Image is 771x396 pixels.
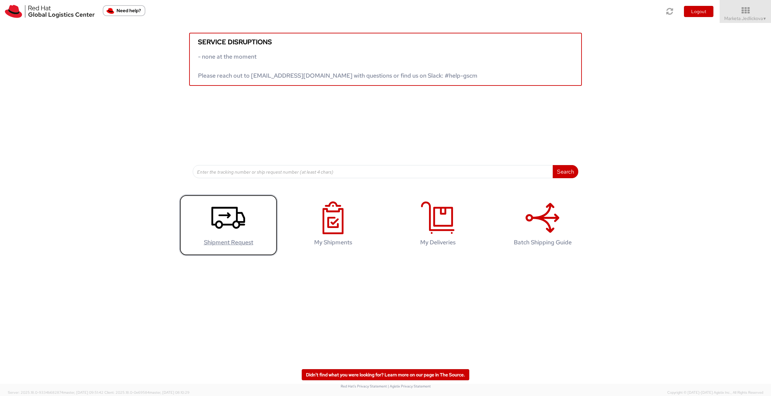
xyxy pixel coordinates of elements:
input: Enter the tracking number or ship request number (at least 4 chars) [193,165,553,178]
button: Search [553,165,578,178]
a: My Deliveries [389,195,487,256]
span: master, [DATE] 08:10:29 [150,390,189,395]
h4: My Deliveries [396,239,480,246]
span: Marketa Jedlickova [724,15,767,21]
span: ▼ [763,16,767,21]
span: Client: 2025.18.0-0e69584 [104,390,189,395]
a: My Shipments [284,195,382,256]
a: Didn't find what you were looking for? Learn more on our page in The Source. [302,369,469,380]
a: Service disruptions - none at the moment Please reach out to [EMAIL_ADDRESS][DOMAIN_NAME] with qu... [189,33,582,86]
img: rh-logistics-00dfa346123c4ec078e1.svg [5,5,95,18]
h4: Batch Shipping Guide [500,239,585,246]
span: Server: 2025.18.0-9334b682874 [8,390,103,395]
button: Logout [684,6,713,17]
button: Need help? [103,5,145,16]
a: | Agistix Privacy Statement [388,384,431,388]
h5: Service disruptions [198,38,573,46]
span: - none at the moment Please reach out to [EMAIL_ADDRESS][DOMAIN_NAME] with questions or find us o... [198,53,477,79]
h4: My Shipments [291,239,375,246]
h4: Shipment Request [186,239,271,246]
a: Red Hat's Privacy Statement [341,384,387,388]
span: master, [DATE] 09:51:42 [63,390,103,395]
span: Copyright © [DATE]-[DATE] Agistix Inc., All Rights Reserved [667,390,763,395]
a: Shipment Request [179,195,278,256]
a: Batch Shipping Guide [493,195,592,256]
